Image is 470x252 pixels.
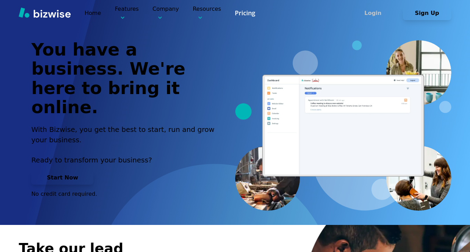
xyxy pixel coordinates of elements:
[403,10,451,16] a: Sign Up
[31,40,222,117] h1: You have a business. We're here to bring it online.
[31,171,94,185] button: Start Now
[115,5,139,21] p: Features
[31,124,222,145] h2: With Bizwise, you get the best to start, run and grow your business.
[152,5,179,21] p: Company
[85,10,101,16] a: Home
[349,10,403,16] a: Login
[349,6,397,20] button: Login
[31,155,222,165] p: Ready to transform your business?
[31,190,222,198] p: No credit card required.
[19,7,71,18] img: Bizwise Logo
[403,6,451,20] button: Sign Up
[193,5,221,21] p: Resources
[235,9,255,17] a: Pricing
[31,174,94,181] a: Start Now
